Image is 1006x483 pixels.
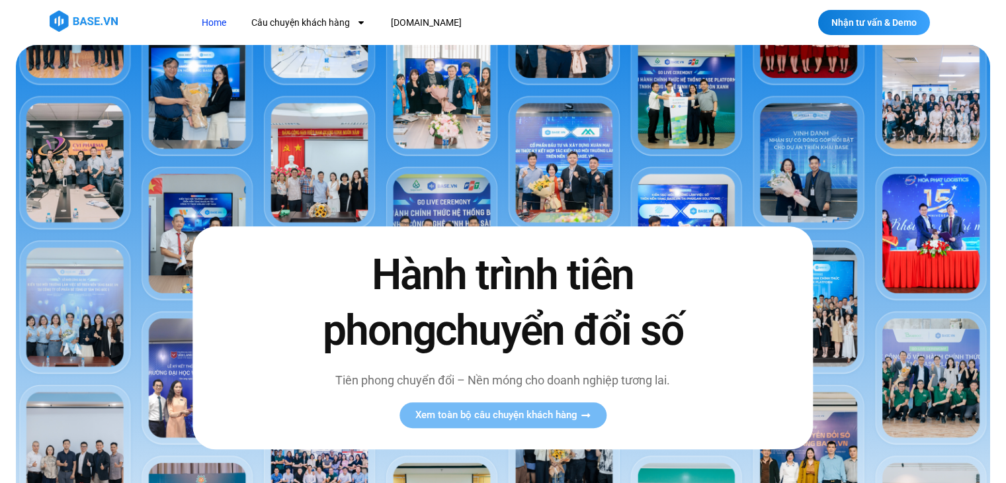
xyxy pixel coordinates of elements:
[294,371,711,389] p: Tiên phong chuyển đổi – Nền móng cho doanh nghiệp tương lai.
[415,410,577,420] span: Xem toàn bộ câu chuyện khách hàng
[818,10,930,35] a: Nhận tư vấn & Demo
[192,11,704,35] nav: Menu
[831,18,917,27] span: Nhận tư vấn & Demo
[294,248,711,358] h2: Hành trình tiên phong
[399,402,607,428] a: Xem toàn bộ câu chuyện khách hàng
[381,11,472,35] a: [DOMAIN_NAME]
[435,306,683,355] span: chuyển đổi số
[241,11,376,35] a: Câu chuyện khách hàng
[192,11,236,35] a: Home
